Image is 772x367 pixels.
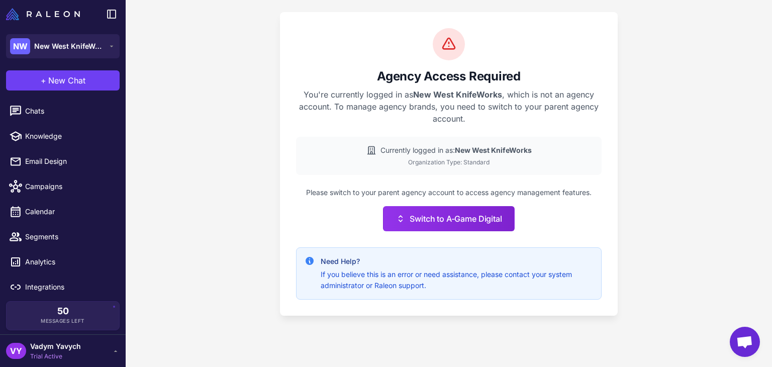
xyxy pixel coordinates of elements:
a: Chats [4,101,122,122]
span: Calendar [25,206,114,217]
div: NW [10,38,30,54]
span: 50 [57,307,69,316]
span: Analytics [25,256,114,267]
span: Vadym Yavych [30,341,81,352]
a: Raleon Logo [6,8,84,20]
h2: Agency Access Required [296,68,602,84]
span: Integrations [25,282,114,293]
span: Campaigns [25,181,114,192]
span: New Chat [48,74,85,86]
div: Organization Type: Standard [304,158,594,167]
p: If you believe this is an error or need assistance, please contact your system administrator or R... [321,269,593,291]
span: Trial Active [30,352,81,361]
button: Switch to A-Game Digital [383,206,514,231]
span: New West KnifeWorks [34,41,105,52]
div: Open chat [730,327,760,357]
span: Email Design [25,156,114,167]
a: Integrations [4,277,122,298]
button: NWNew West KnifeWorks [6,34,120,58]
span: + [41,74,46,86]
div: VY [6,343,26,359]
span: Knowledge [25,131,114,142]
a: Segments [4,226,122,247]
p: Please switch to your parent agency account to access agency management features. [296,187,602,198]
img: Raleon Logo [6,8,80,20]
a: Email Design [4,151,122,172]
span: Chats [25,106,114,117]
span: Segments [25,231,114,242]
a: Knowledge [4,126,122,147]
span: Messages Left [41,317,85,325]
a: Analytics [4,251,122,272]
h4: Need Help? [321,256,593,267]
span: Currently logged in as: [380,145,532,156]
button: +New Chat [6,70,120,90]
a: Calendar [4,201,122,222]
strong: New West KnifeWorks [413,89,502,100]
strong: New West KnifeWorks [455,146,532,154]
p: You're currently logged in as , which is not an agency account. To manage agency brands, you need... [296,88,602,125]
a: Campaigns [4,176,122,197]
